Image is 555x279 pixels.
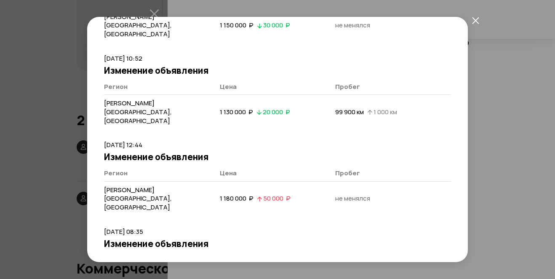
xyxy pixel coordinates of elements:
[374,107,397,116] span: 1 000 км
[220,169,237,177] span: Цена
[220,82,237,91] span: Цена
[104,82,128,91] span: Регион
[263,21,290,30] span: 30 000 ₽
[263,194,291,203] span: 50 000 ₽
[263,107,290,116] span: 20 000 ₽
[220,107,253,116] span: 1 130 000 ₽
[104,262,181,271] mark: Поменялось описание
[104,54,451,63] p: [DATE] 10:52
[335,82,360,91] span: Пробег
[220,21,253,30] span: 1 150 000 ₽
[335,107,364,116] span: 99 900 км
[104,140,451,150] p: [DATE] 12:44
[335,194,370,203] span: не менялся
[104,12,172,38] span: [PERSON_NAME][GEOGRAPHIC_DATA], [GEOGRAPHIC_DATA]
[335,21,370,30] span: не менялся
[468,13,483,28] button: закрыть
[104,99,172,125] span: [PERSON_NAME][GEOGRAPHIC_DATA], [GEOGRAPHIC_DATA]
[220,194,253,203] span: 1 180 000 ₽
[104,151,451,162] h3: Изменение объявления
[104,185,172,212] span: [PERSON_NAME][GEOGRAPHIC_DATA], [GEOGRAPHIC_DATA]
[104,169,128,177] span: Регион
[104,227,451,236] p: [DATE] 08:35
[335,169,360,177] span: Пробег
[104,238,451,249] h3: Изменение объявления
[104,65,451,76] h3: Изменение объявления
